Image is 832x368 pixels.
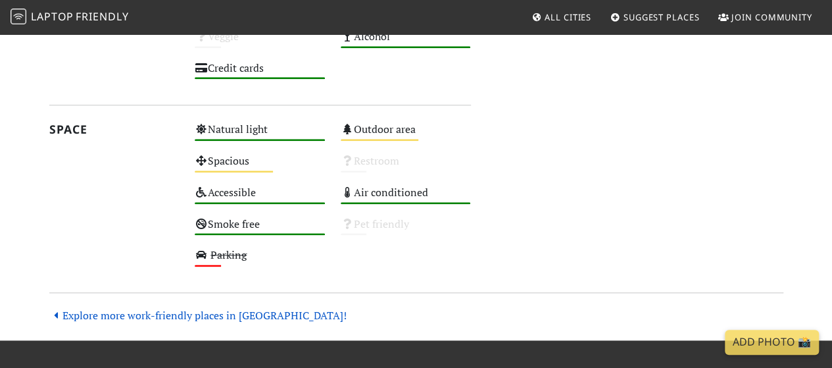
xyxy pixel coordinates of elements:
h2: Space [49,122,180,136]
div: Smoke free [187,215,333,246]
span: Join Community [731,11,812,23]
span: All Cities [545,11,591,23]
span: Friendly [76,9,128,24]
div: Alcohol [333,27,479,59]
span: Suggest Places [624,11,700,23]
s: Parking [210,248,247,262]
div: Accessible [187,183,333,215]
a: Suggest Places [605,5,705,29]
div: Spacious [187,151,333,183]
a: Add Photo 📸 [725,330,819,355]
div: Outdoor area [333,120,479,151]
img: LaptopFriendly [11,9,26,24]
a: All Cities [526,5,597,29]
div: Natural light [187,120,333,151]
div: Credit cards [187,59,333,90]
a: LaptopFriendly LaptopFriendly [11,6,129,29]
div: Restroom [333,151,479,183]
div: Veggie [187,27,333,59]
div: Pet friendly [333,215,479,246]
a: Join Community [713,5,818,29]
a: Explore more work-friendly places in [GEOGRAPHIC_DATA]! [49,308,347,323]
div: Air conditioned [333,183,479,215]
span: Laptop [31,9,74,24]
